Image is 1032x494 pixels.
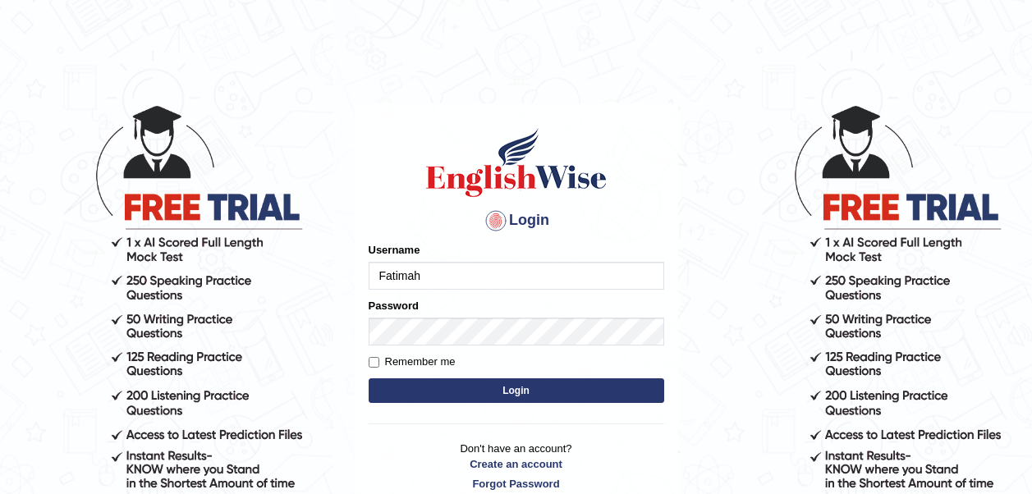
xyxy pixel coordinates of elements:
p: Don't have an account? [369,441,664,492]
button: Login [369,378,664,403]
img: Logo of English Wise sign in for intelligent practice with AI [423,126,610,199]
a: Create an account [369,456,664,472]
label: Password [369,298,419,313]
input: Remember me [369,357,379,368]
label: Username [369,242,420,258]
h4: Login [369,208,664,234]
label: Remember me [369,354,456,370]
a: Forgot Password [369,476,664,492]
